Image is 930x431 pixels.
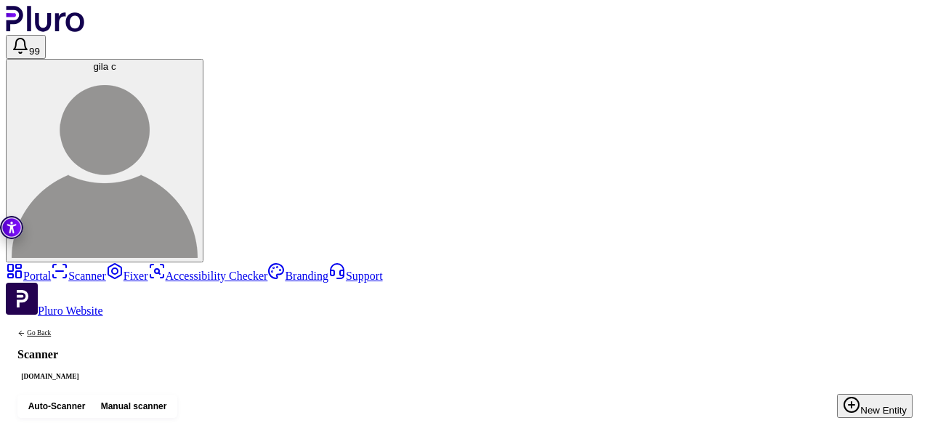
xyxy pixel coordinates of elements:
[93,61,116,72] span: gila c
[837,394,913,418] button: New Entity
[29,46,40,57] span: 99
[148,270,268,282] a: Accessibility Checker
[93,398,174,415] button: Manual scanner
[17,372,83,383] div: [DOMAIN_NAME]
[51,270,106,282] a: Scanner
[328,270,383,282] a: Support
[101,400,167,412] span: Manual scanner
[6,59,203,262] button: gila cgila c
[6,35,46,59] button: Open notifications, you have 124 new notifications
[20,398,93,415] button: Auto-Scanner
[6,305,103,317] a: Open Pluro Website
[106,270,148,282] a: Fixer
[17,329,83,337] a: Back to previous screen
[17,349,83,360] h1: Scanner
[6,262,924,318] aside: Sidebar menu
[267,270,328,282] a: Branding
[12,72,198,258] img: gila c
[6,270,51,282] a: Portal
[6,22,85,34] a: Logo
[28,400,86,412] span: Auto-Scanner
